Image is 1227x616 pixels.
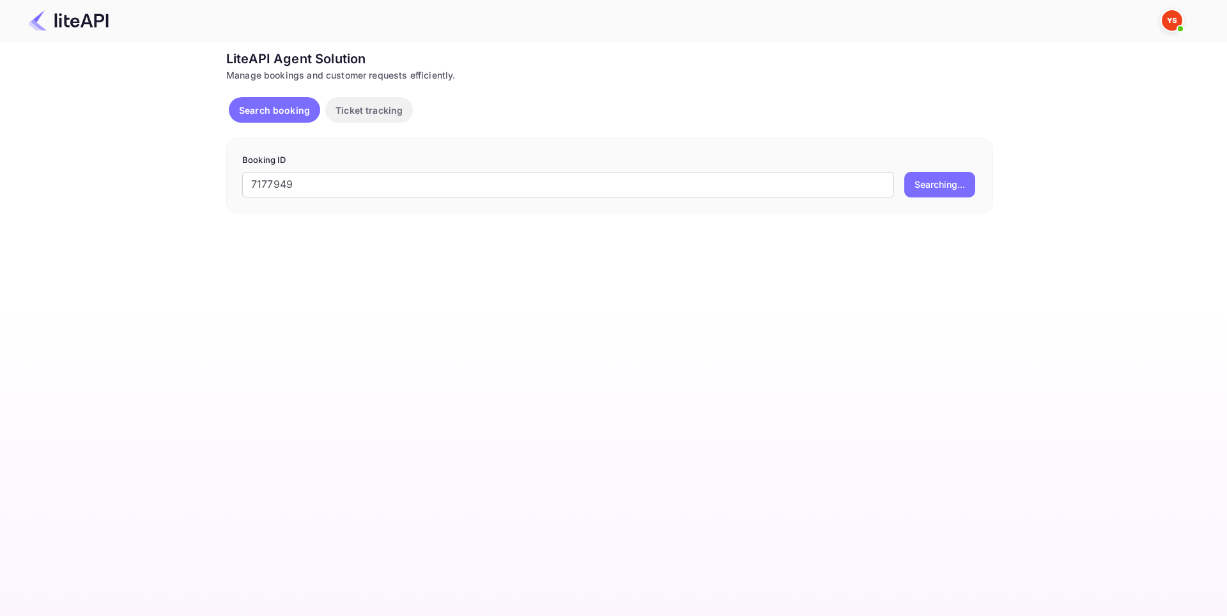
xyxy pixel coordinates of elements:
p: Ticket tracking [336,104,403,117]
p: Search booking [239,104,310,117]
div: LiteAPI Agent Solution [226,49,993,68]
img: LiteAPI Logo [28,10,109,31]
img: Yandex Support [1162,10,1182,31]
button: Searching... [904,172,975,197]
p: Booking ID [242,154,977,167]
div: Manage bookings and customer requests efficiently. [226,68,993,82]
input: Enter Booking ID (e.g., 63782194) [242,172,894,197]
